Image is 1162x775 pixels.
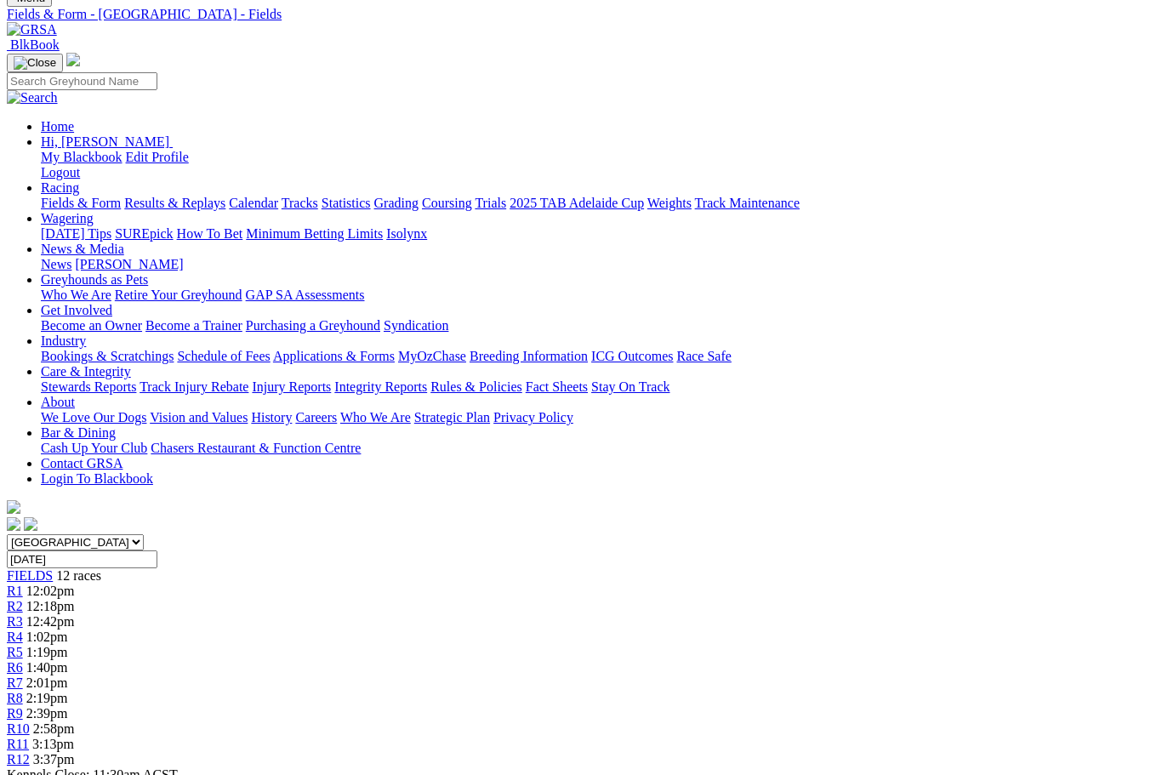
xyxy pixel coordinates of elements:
a: R5 [7,645,23,659]
a: Greyhounds as Pets [41,272,148,287]
a: Applications & Forms [273,349,395,363]
a: News [41,257,71,271]
a: Integrity Reports [334,379,427,394]
div: Get Involved [41,318,1155,333]
img: logo-grsa-white.png [66,53,80,66]
a: Trials [475,196,506,210]
a: Weights [647,196,692,210]
div: Hi, [PERSON_NAME] [41,150,1155,180]
a: Syndication [384,318,448,333]
a: Rules & Policies [430,379,522,394]
a: R3 [7,614,23,629]
span: 12:02pm [26,584,75,598]
a: R12 [7,752,30,766]
a: [DATE] Tips [41,226,111,241]
span: 12 races [56,568,101,583]
a: Contact GRSA [41,456,122,470]
a: Retire Your Greyhound [115,288,242,302]
a: R10 [7,721,30,736]
img: twitter.svg [24,517,37,531]
a: Fields & Form - [GEOGRAPHIC_DATA] - Fields [7,7,1155,22]
a: Tracks [282,196,318,210]
a: Calendar [229,196,278,210]
span: 2:19pm [26,691,68,705]
a: History [251,410,292,425]
a: Racing [41,180,79,195]
a: [PERSON_NAME] [75,257,183,271]
a: Privacy Policy [493,410,573,425]
a: BlkBook [7,37,60,52]
a: GAP SA Assessments [246,288,365,302]
a: Who We Are [41,288,111,302]
a: Stewards Reports [41,379,136,394]
img: Search [7,90,58,105]
span: 1:02pm [26,630,68,644]
a: Bar & Dining [41,425,116,440]
span: 12:42pm [26,614,75,629]
img: Close [14,56,56,70]
a: Strategic Plan [414,410,490,425]
a: Login To Blackbook [41,471,153,486]
a: R4 [7,630,23,644]
a: Care & Integrity [41,364,131,379]
span: 3:13pm [32,737,74,751]
a: Edit Profile [126,150,189,164]
a: Results & Replays [124,196,225,210]
span: 1:19pm [26,645,68,659]
a: Home [41,119,74,134]
a: R8 [7,691,23,705]
span: FIELDS [7,568,53,583]
a: How To Bet [177,226,243,241]
div: Industry [41,349,1155,364]
a: Stay On Track [591,379,669,394]
a: We Love Our Dogs [41,410,146,425]
a: Race Safe [676,349,731,363]
a: 2025 TAB Adelaide Cup [510,196,644,210]
div: About [41,410,1155,425]
span: 2:39pm [26,706,68,721]
a: Wagering [41,211,94,225]
img: logo-grsa-white.png [7,500,20,514]
a: Fields & Form [41,196,121,210]
a: R2 [7,599,23,613]
a: R1 [7,584,23,598]
a: About [41,395,75,409]
span: 2:58pm [33,721,75,736]
input: Select date [7,550,157,568]
a: Coursing [422,196,472,210]
a: Bookings & Scratchings [41,349,174,363]
a: Who We Are [340,410,411,425]
span: 2:01pm [26,675,68,690]
span: Hi, [PERSON_NAME] [41,134,169,149]
a: Hi, [PERSON_NAME] [41,134,173,149]
a: ICG Outcomes [591,349,673,363]
a: Logout [41,165,80,180]
a: MyOzChase [398,349,466,363]
span: 3:37pm [33,752,75,766]
button: Toggle navigation [7,54,63,72]
a: Get Involved [41,303,112,317]
img: GRSA [7,22,57,37]
div: Racing [41,196,1155,211]
a: R9 [7,706,23,721]
div: Greyhounds as Pets [41,288,1155,303]
span: R11 [7,737,29,751]
div: Bar & Dining [41,441,1155,456]
div: Care & Integrity [41,379,1155,395]
a: Chasers Restaurant & Function Centre [151,441,361,455]
span: R7 [7,675,23,690]
a: My Blackbook [41,150,122,164]
a: Careers [295,410,337,425]
a: SUREpick [115,226,173,241]
a: Grading [374,196,419,210]
input: Search [7,72,157,90]
div: Wagering [41,226,1155,242]
span: BlkBook [10,37,60,52]
img: facebook.svg [7,517,20,531]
